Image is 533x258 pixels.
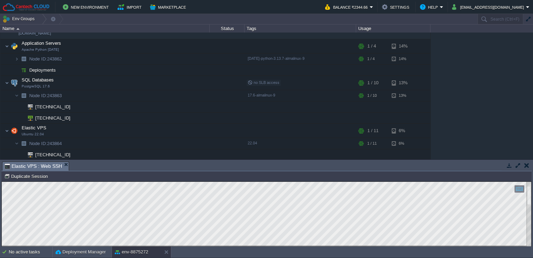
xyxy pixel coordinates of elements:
div: 1 / 10 [367,76,378,90]
div: 1 / 11 [367,124,378,138]
img: AMDAwAAAACH5BAEAAAAALAAAAAABAAEAAAICRAEAOw== [15,90,19,101]
span: Elastic VPS : Web SSH [5,162,62,171]
img: AMDAwAAAACH5BAEAAAAALAAAAAABAAEAAAICRAEAOw== [9,76,19,90]
div: Status [210,24,244,33]
div: 14% [392,53,414,64]
div: 6% [392,138,414,149]
span: Elastic VPS [21,125,47,131]
div: Name [1,24,209,33]
img: AMDAwAAAACH5BAEAAAAALAAAAAABAAEAAAICRAEAOw== [9,124,19,138]
a: Node ID:243864 [29,141,63,146]
img: AMDAwAAAACH5BAEAAAAALAAAAAABAAEAAAICRAEAOw== [23,113,33,123]
span: Ubuntu 22.04 [22,132,44,136]
span: 243863 [29,93,63,99]
img: AMDAwAAAACH5BAEAAAAALAAAAAABAAEAAAICRAEAOw== [19,90,29,101]
div: Tags [245,24,356,33]
span: Node ID: [29,56,47,62]
img: AMDAwAAAACH5BAEAAAAALAAAAAABAAEAAAICRAEAOw== [15,53,19,64]
img: Cantech Cloud [2,3,50,12]
img: AMDAwAAAACH5BAEAAAAALAAAAAABAAEAAAICRAEAOw== [19,113,23,123]
a: Node ID:243862 [29,56,63,62]
button: New Environment [63,3,111,11]
a: [TECHNICAL_ID] [35,115,72,121]
button: Marketplace [150,3,188,11]
img: AMDAwAAAACH5BAEAAAAALAAAAAABAAEAAAICRAEAOw== [19,101,23,112]
img: AMDAwAAAACH5BAEAAAAALAAAAAABAAEAAAICRAEAOw== [19,65,29,76]
img: AMDAwAAAACH5BAEAAAAALAAAAAABAAEAAAICRAEAOw== [15,138,19,149]
img: AMDAwAAAACH5BAEAAAAALAAAAAABAAEAAAICRAEAOw== [9,39,19,53]
button: Deployment Manager [55,249,106,256]
img: AMDAwAAAACH5BAEAAAAALAAAAAABAAEAAAICRAEAOw== [5,39,9,53]
a: Node ID:243863 [29,93,63,99]
img: AMDAwAAAACH5BAEAAAAALAAAAAABAAEAAAICRAEAOw== [19,149,23,160]
span: 243864 [29,141,63,146]
img: AMDAwAAAACH5BAEAAAAALAAAAAABAAEAAAICRAEAOw== [5,124,9,138]
span: [TECHNICAL_ID] [35,149,72,160]
span: 243862 [29,56,63,62]
div: 6% [392,124,414,138]
div: 13% [392,90,414,101]
div: 13% [392,76,414,90]
img: AMDAwAAAACH5BAEAAAAALAAAAAABAAEAAAICRAEAOw== [5,76,9,90]
div: 1 / 11 [367,138,377,149]
button: env-8875272 [115,249,148,256]
span: Node ID: [29,93,47,98]
span: [DATE]-python-3.13.7-almalinux-9 [248,56,305,60]
img: AMDAwAAAACH5BAEAAAAALAAAAAABAAEAAAICRAEAOw== [23,101,33,112]
span: Node ID: [29,141,47,146]
span: Application Servers [21,40,62,46]
a: Deployments [29,67,57,73]
span: [TECHNICAL_ID] [35,101,72,112]
div: Usage [356,24,430,33]
button: Duplicate Session [4,173,50,179]
button: Import [118,3,144,11]
a: [TECHNICAL_ID] [35,152,72,157]
a: SQL DatabasesPostgreSQL 17.6 [21,77,55,83]
div: 1 / 10 [367,90,377,101]
a: [DOMAIN_NAME] [18,30,51,37]
img: AMDAwAAAACH5BAEAAAAALAAAAAABAAEAAAICRAEAOw== [19,138,29,149]
a: Application ServersApache Python [DATE] [21,41,62,46]
img: AMDAwAAAACH5BAEAAAAALAAAAAABAAEAAAICRAEAOw== [15,65,19,76]
img: AMDAwAAAACH5BAEAAAAALAAAAAABAAEAAAICRAEAOw== [19,53,29,64]
a: [TECHNICAL_ID] [35,104,72,109]
button: [EMAIL_ADDRESS][DOMAIN_NAME] [452,3,526,11]
span: Apache Python [DATE] [22,48,59,52]
button: Help [420,3,440,11]
div: 1 / 4 [367,53,375,64]
div: No active tasks [9,246,52,258]
span: PostgreSQL 17.6 [22,84,50,88]
img: AMDAwAAAACH5BAEAAAAALAAAAAABAAEAAAICRAEAOw== [16,28,20,30]
span: SQL Databases [21,77,55,83]
button: Env Groups [2,14,37,24]
span: 17.6-almalinux-9 [248,93,275,97]
span: no SLB access [248,80,279,85]
span: [TECHNICAL_ID] [35,113,72,123]
img: AMDAwAAAACH5BAEAAAAALAAAAAABAAEAAAICRAEAOw== [23,149,33,160]
div: 14% [392,39,414,53]
button: Balance ₹2344.66 [325,3,370,11]
a: Elastic VPSUbuntu 22.04 [21,125,47,130]
span: 22.04 [248,141,257,145]
div: 1 / 4 [367,39,376,53]
button: Settings [382,3,411,11]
